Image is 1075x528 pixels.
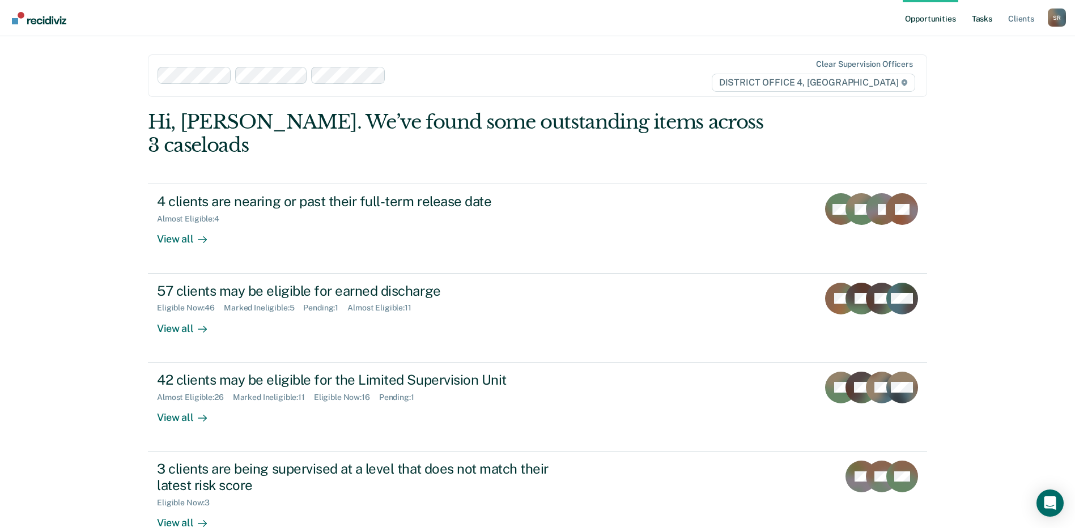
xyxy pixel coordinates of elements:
[1036,489,1064,517] div: Open Intercom Messenger
[157,303,224,313] div: Eligible Now : 46
[233,393,314,402] div: Marked Ineligible : 11
[1048,8,1066,27] div: S R
[314,393,379,402] div: Eligible Now : 16
[148,274,927,363] a: 57 clients may be eligible for earned dischargeEligible Now:46Marked Ineligible:5Pending:1Almost ...
[224,303,303,313] div: Marked Ineligible : 5
[157,313,220,335] div: View all
[157,372,555,388] div: 42 clients may be eligible for the Limited Supervision Unit
[157,193,555,210] div: 4 clients are nearing or past their full-term release date
[712,74,915,92] span: DISTRICT OFFICE 4, [GEOGRAPHIC_DATA]
[816,59,912,69] div: Clear supervision officers
[148,363,927,452] a: 42 clients may be eligible for the Limited Supervision UnitAlmost Eligible:26Marked Ineligible:11...
[379,393,423,402] div: Pending : 1
[157,461,555,493] div: 3 clients are being supervised at a level that does not match their latest risk score
[157,224,220,246] div: View all
[157,214,228,224] div: Almost Eligible : 4
[148,110,771,157] div: Hi, [PERSON_NAME]. We’ve found some outstanding items across 3 caseloads
[157,393,233,402] div: Almost Eligible : 26
[347,303,420,313] div: Almost Eligible : 11
[12,12,66,24] img: Recidiviz
[157,283,555,299] div: 57 clients may be eligible for earned discharge
[303,303,347,313] div: Pending : 1
[148,184,927,273] a: 4 clients are nearing or past their full-term release dateAlmost Eligible:4View all
[157,498,219,508] div: Eligible Now : 3
[1048,8,1066,27] button: Profile dropdown button
[157,402,220,424] div: View all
